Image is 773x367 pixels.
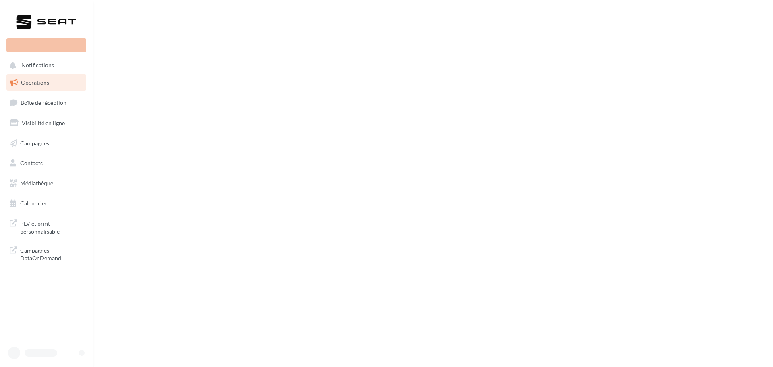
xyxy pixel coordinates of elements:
span: Campagnes [20,139,49,146]
a: Calendrier [5,195,88,212]
a: Boîte de réception [5,94,88,111]
span: PLV et print personnalisable [20,218,83,235]
span: Boîte de réception [21,99,66,106]
a: Médiathèque [5,175,88,192]
span: Calendrier [20,200,47,207]
a: Visibilité en ligne [5,115,88,132]
span: Contacts [20,160,43,166]
div: Nouvelle campagne [6,38,86,52]
a: Campagnes DataOnDemand [5,242,88,265]
a: Campagnes [5,135,88,152]
span: Visibilité en ligne [22,120,65,126]
a: Opérations [5,74,88,91]
span: Campagnes DataOnDemand [20,245,83,262]
span: Opérations [21,79,49,86]
a: Contacts [5,155,88,172]
span: Médiathèque [20,180,53,187]
a: PLV et print personnalisable [5,215,88,238]
span: Notifications [21,62,54,69]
